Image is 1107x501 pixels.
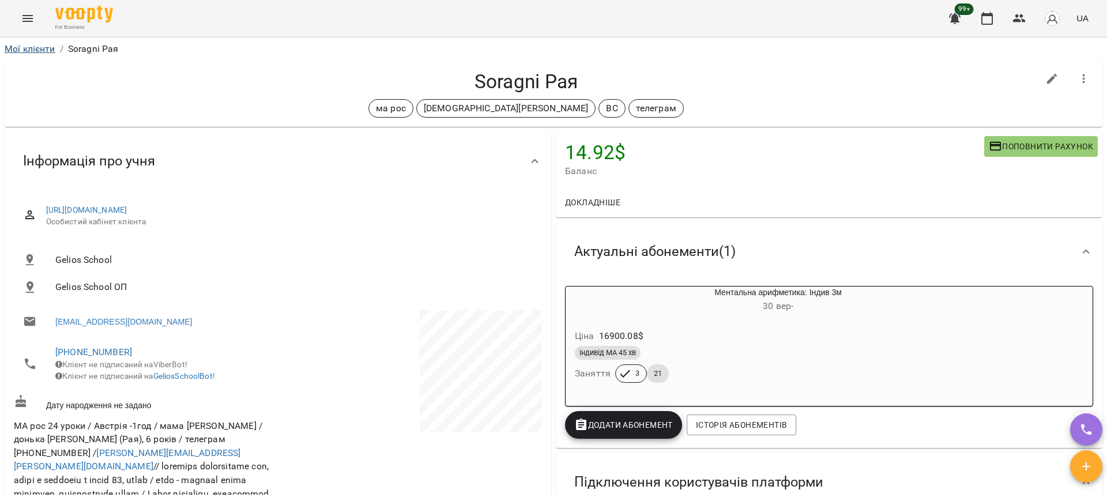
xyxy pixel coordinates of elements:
[565,141,984,164] h4: 14.92 $
[14,70,1038,93] h4: Soragni Рая
[574,473,823,491] span: Підключення користувачів платформи
[763,300,793,311] span: 30 вер -
[574,418,673,432] span: Додати Абонемент
[1072,7,1093,29] button: UA
[153,371,213,381] a: GeliosSchoolBot
[989,140,1093,153] span: Поповнити рахунок
[574,243,736,261] span: Актуальні абонементи ( 1 )
[565,164,984,178] span: Баланс
[696,418,787,432] span: Історія абонементів
[621,287,935,314] div: Ментальна арифметика: Індив 3м
[46,205,127,214] a: [URL][DOMAIN_NAME]
[55,371,215,381] span: Клієнт не підписаний на !
[14,447,241,472] a: [PERSON_NAME][EMAIL_ADDRESS][PERSON_NAME][DOMAIN_NAME]
[416,99,596,118] div: [DEMOGRAPHIC_DATA][PERSON_NAME]
[628,368,646,379] span: 3
[46,216,533,228] span: Особистий кабінет клієнта
[566,287,621,314] div: Ментальна арифметика: Індив 3м
[55,346,132,357] a: [PHONE_NUMBER]
[55,24,113,31] span: For Business
[599,329,643,343] p: 16900.08 $
[628,99,684,118] div: телеграм
[647,368,669,379] span: 21
[55,280,533,294] span: Gelios School ОП
[984,136,1098,157] button: Поповнити рахунок
[55,253,533,267] span: Gelios School
[556,222,1102,281] div: Актуальні абонементи(1)
[12,392,278,413] div: Дату народження не задано
[687,415,796,435] button: Історія абонементів
[55,6,113,22] img: Voopty Logo
[1076,12,1089,24] span: UA
[5,42,1102,56] nav: breadcrumb
[68,42,119,56] p: Soragni Рая
[560,192,625,213] button: Докладніше
[606,101,617,115] p: ВС
[55,316,192,327] a: [EMAIL_ADDRESS][DOMAIN_NAME]
[368,99,413,118] div: ма рос
[565,411,682,439] button: Додати Абонемент
[1044,10,1060,27] img: avatar_s.png
[14,5,42,32] button: Menu
[23,152,155,170] span: Інформація про учня
[636,101,676,115] p: телеграм
[5,43,55,54] a: Мої клієнти
[55,360,187,369] span: Клієнт не підписаний на ViberBot!
[575,348,641,358] span: індивід МА 45 хв
[60,42,63,56] li: /
[565,195,620,209] span: Докладніше
[424,101,589,115] p: [DEMOGRAPHIC_DATA][PERSON_NAME]
[955,3,974,15] span: 99+
[566,287,935,397] button: Ментальна арифметика: Індив 3м30 вер- Ціна16900.08$індивід МА 45 хвЗаняття321
[376,101,406,115] p: ма рос
[598,99,625,118] div: ВС
[5,131,551,191] div: Інформація про учня
[575,366,611,382] h6: Заняття
[575,328,594,344] h6: Ціна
